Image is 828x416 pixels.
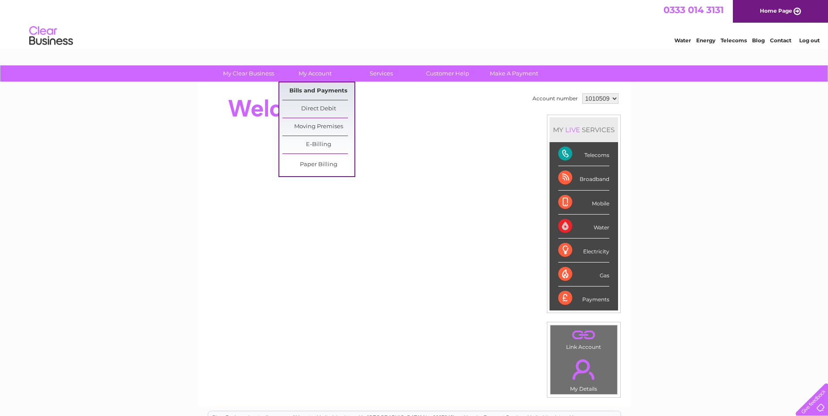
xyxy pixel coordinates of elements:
[550,352,618,395] td: My Details
[279,65,351,82] a: My Account
[663,4,724,15] a: 0333 014 3131
[29,23,73,49] img: logo.png
[282,100,354,118] a: Direct Debit
[799,37,820,44] a: Log out
[558,215,609,239] div: Water
[674,37,691,44] a: Water
[282,136,354,153] a: E-Billing
[770,37,791,44] a: Contact
[208,5,621,42] div: Clear Business is a trading name of Verastar Limited (registered in [GEOGRAPHIC_DATA] No. 3667643...
[553,327,615,343] a: .
[282,118,354,136] a: Moving Premises
[345,65,417,82] a: Services
[553,354,615,385] a: .
[696,37,715,44] a: Energy
[530,91,580,106] td: Account number
[752,37,765,44] a: Blog
[282,82,354,100] a: Bills and Payments
[558,166,609,190] div: Broadband
[558,263,609,286] div: Gas
[478,65,550,82] a: Make A Payment
[558,142,609,166] div: Telecoms
[550,325,618,352] td: Link Account
[558,239,609,263] div: Electricity
[550,117,618,142] div: MY SERVICES
[282,156,354,174] a: Paper Billing
[412,65,484,82] a: Customer Help
[558,286,609,310] div: Payments
[558,191,609,215] div: Mobile
[213,65,285,82] a: My Clear Business
[563,126,582,134] div: LIVE
[721,37,747,44] a: Telecoms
